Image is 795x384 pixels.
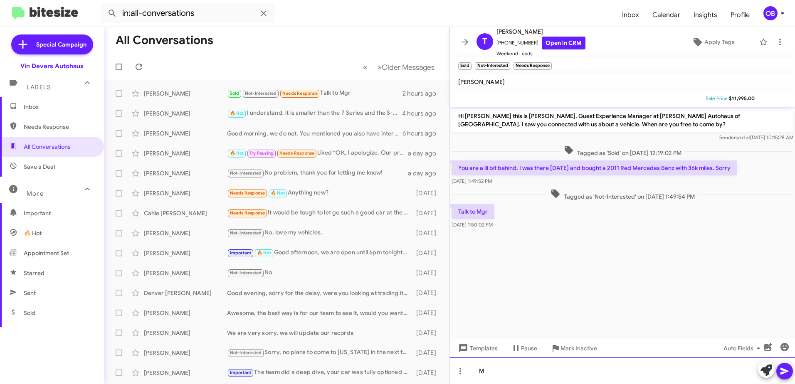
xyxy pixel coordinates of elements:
[227,289,412,297] div: Good evening, sorry for the delay, were you looking at trading it in towards something we have he...
[144,329,227,337] div: [PERSON_NAME]
[257,250,271,256] span: 🔥 Hot
[504,341,544,356] button: Pause
[24,249,69,257] span: Appointment Set
[144,289,227,297] div: Denver [PERSON_NAME]
[452,204,494,219] p: Talk to Mgr
[230,250,252,256] span: Important
[144,229,227,237] div: [PERSON_NAME]
[227,268,412,278] div: No
[144,109,227,118] div: [PERSON_NAME]
[452,178,492,184] span: [DATE] 1:49:52 PM
[282,91,318,96] span: Needs Response
[227,348,412,357] div: Sorry, no plans to come to [US_STATE] in the next few months. I live in [US_STATE]. Thanks.
[560,341,597,356] span: Mark Inactive
[101,3,275,23] input: Search
[729,95,755,101] span: $11,995.00
[27,84,51,91] span: Labels
[24,123,94,131] span: Needs Response
[227,329,412,337] div: We are very sorry, we will update our records
[36,40,86,49] span: Special Campaign
[687,3,724,27] span: Insights
[144,89,227,98] div: [PERSON_NAME]
[521,341,537,356] span: Pause
[24,103,94,111] span: Inbox
[358,59,439,76] nav: Page navigation example
[704,34,735,49] span: Apply Tags
[144,249,227,257] div: [PERSON_NAME]
[27,190,44,197] span: More
[230,150,244,156] span: 🔥 Hot
[646,3,687,27] a: Calendar
[402,89,443,98] div: 2 hours ago
[11,34,93,54] a: Special Campaign
[24,289,36,297] span: Sent
[496,27,585,37] span: [PERSON_NAME]
[227,208,412,218] div: It would be tough to let go such a good car at the rate I have it at now
[717,341,770,356] button: Auto Fields
[450,341,504,356] button: Templates
[372,59,439,76] button: Next
[514,62,552,70] small: Needs Response
[547,189,698,201] span: Tagged as 'Not-Interested' on [DATE] 1:49:54 PM
[723,341,763,356] span: Auto Fields
[560,145,685,157] span: Tagged as 'Sold' on [DATE] 12:19:02 PM
[24,269,44,277] span: Starred
[24,162,55,171] span: Save a Deal
[457,341,498,356] span: Templates
[719,134,793,140] span: Sender [DATE] 10:15:28 AM
[452,160,737,175] p: You are a lil bit behind. I was there [DATE] and bought a 2011 Red Mercedes Benz with 36k miles. ...
[144,369,227,377] div: [PERSON_NAME]
[450,357,795,384] div: M
[230,190,265,196] span: Needs Response
[271,190,285,196] span: 🔥 Hot
[227,309,412,317] div: Awesome, the best way is for our team to see it, would you want to replace it? This would also gi...
[756,6,786,20] button: OB
[412,189,443,197] div: [DATE]
[24,209,94,217] span: Important
[144,349,227,357] div: [PERSON_NAME]
[227,368,412,377] div: The team did a deep dive, your car was fully optioned as is our 2025, the most important stand ou...
[496,37,585,49] span: [PHONE_NUMBER]
[452,222,493,228] span: [DATE] 1:50:02 PM
[542,37,585,49] a: Open in CRM
[671,34,755,49] button: Apply Tags
[412,229,443,237] div: [DATE]
[412,249,443,257] div: [DATE]
[279,150,315,156] span: Needs Response
[377,62,382,72] span: »
[482,35,487,48] span: T
[412,209,443,217] div: [DATE]
[144,169,227,177] div: [PERSON_NAME]
[24,309,35,317] span: Sold
[615,3,646,27] a: Inbox
[724,3,756,27] a: Profile
[382,63,435,72] span: Older Messages
[363,62,368,72] span: «
[24,143,71,151] span: All Conversations
[230,170,262,176] span: Not-Interested
[412,349,443,357] div: [DATE]
[230,111,244,116] span: 🔥 Hot
[412,269,443,277] div: [DATE]
[496,49,585,58] span: Weekend Leads
[24,229,42,237] span: 🔥 Hot
[20,62,84,70] div: Vin Devers Autohaus
[230,370,252,375] span: Important
[144,309,227,317] div: [PERSON_NAME]
[412,329,443,337] div: [DATE]
[227,188,412,198] div: Anything new?
[245,91,277,96] span: Not-Interested
[230,270,262,276] span: Not-Interested
[227,168,408,178] div: No problem, thank you for letting me know!
[227,129,402,138] div: Good morning, we do not. You mentioned you also have interest in looking for an e-tron GT as well...
[116,34,213,47] h1: All Conversations
[412,289,443,297] div: [DATE]
[763,6,778,20] div: OB
[452,108,793,132] p: Hi [PERSON_NAME] this is [PERSON_NAME], Guest Experience Manager at [PERSON_NAME] Autohaus of [GE...
[230,91,239,96] span: Sold
[408,149,443,158] div: a day ago
[144,129,227,138] div: [PERSON_NAME]
[402,129,443,138] div: 6 hours ago
[544,341,604,356] button: Mark Inactive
